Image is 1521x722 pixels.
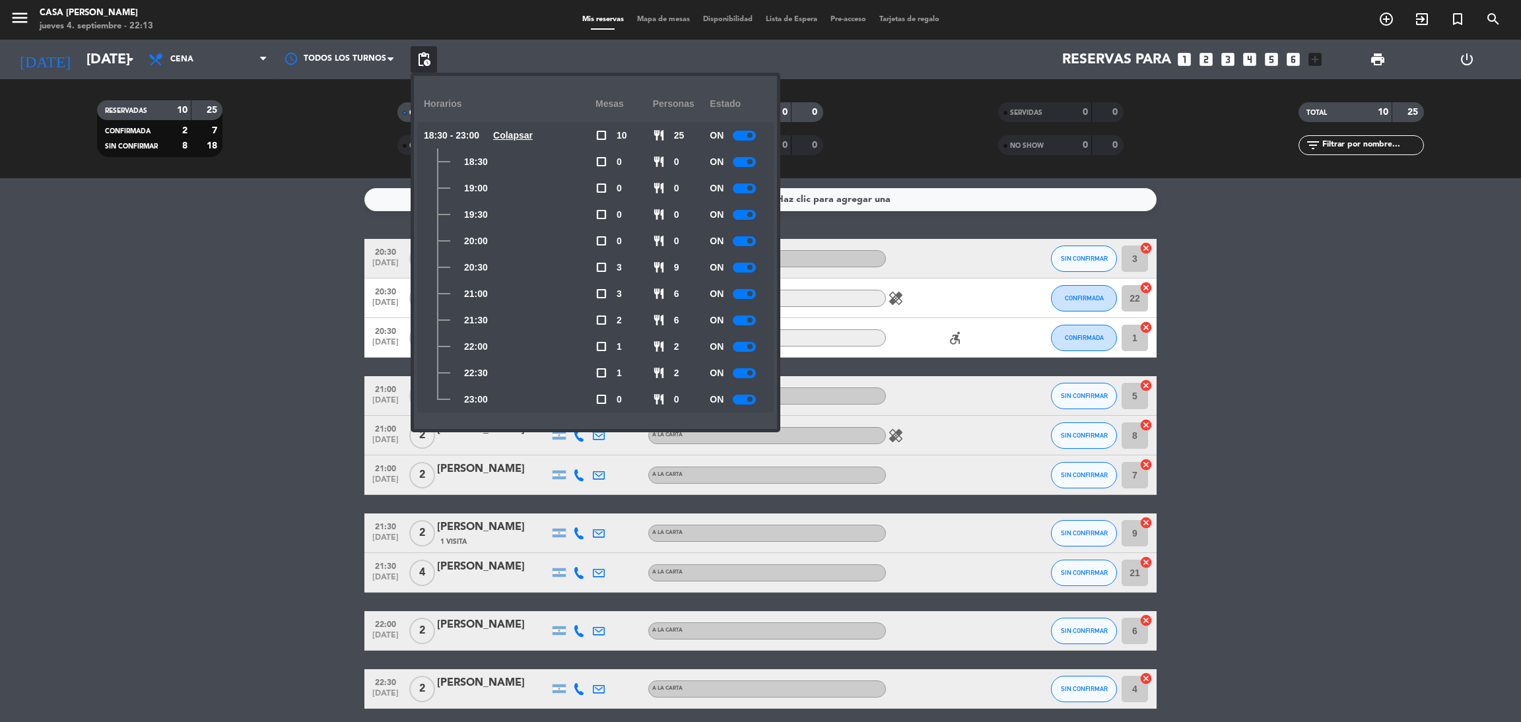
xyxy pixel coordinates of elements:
span: 2 [617,313,622,328]
button: SIN CONFIRMAR [1051,383,1117,409]
i: [DATE] [10,45,80,74]
span: 25 [674,128,685,143]
span: SIN CONFIRMAR [1061,685,1108,692]
span: 1 Visita [440,537,467,547]
span: [DATE] [369,436,402,451]
span: RESERVADAS [105,108,147,114]
strong: 10 [1378,108,1388,117]
span: SIN CONFIRMAR [105,143,158,150]
span: 20:30 [464,260,488,275]
span: 19:30 [464,207,488,222]
span: A LA CARTA [652,432,683,438]
button: CONFIRMADA [1051,325,1117,351]
span: 0 [674,154,679,170]
i: cancel [1139,379,1153,392]
span: restaurant [653,341,665,352]
span: SIN CONFIRMAR [1061,569,1108,576]
span: 9 [674,260,679,275]
span: ON [710,128,724,143]
span: 2 [409,383,435,409]
div: Horarios [424,86,595,122]
span: ON [710,234,724,249]
span: Reservas para [1062,51,1171,68]
span: restaurant [653,288,665,300]
span: restaurant [653,209,665,220]
div: [PERSON_NAME] [437,674,549,692]
span: ON [710,181,724,196]
span: [DATE] [369,533,402,548]
span: restaurant [653,393,665,405]
span: 21:00 [369,381,402,396]
span: [DATE] [369,396,402,411]
div: LOG OUT [1422,40,1511,79]
i: looks_one [1176,51,1193,68]
span: 22:30 [369,674,402,689]
span: [DATE] [369,631,402,646]
i: cancel [1139,458,1153,471]
i: exit_to_app [1414,11,1430,27]
span: 20:30 [369,323,402,338]
strong: 2 [182,126,187,135]
span: 2 [409,676,435,702]
span: ON [710,260,724,275]
div: personas [653,86,710,122]
i: accessible_forward [947,330,963,346]
strong: 0 [812,141,820,150]
strong: 0 [782,141,788,150]
span: A LA CARTA [652,472,683,477]
span: ON [710,286,724,302]
strong: 25 [1407,108,1421,117]
strong: 25 [207,106,220,115]
span: SIN CONFIRMAR [1061,392,1108,399]
span: check_box_outline_blank [595,261,607,273]
div: jueves 4. septiembre - 22:13 [40,20,153,33]
button: SIN CONFIRMAR [1051,676,1117,702]
u: Colapsar [493,130,533,141]
span: [DATE] [369,259,402,274]
span: 21:00 [369,460,402,475]
span: ON [710,313,724,328]
span: A LA CARTA [652,628,683,633]
span: Cena [170,55,193,64]
span: check_box_outline_blank [595,129,607,141]
i: cancel [1139,418,1153,432]
span: SERVIDAS [1010,110,1042,116]
span: check_box_outline_blank [595,209,607,220]
span: check_box_outline_blank [595,288,607,300]
i: menu [10,8,30,28]
span: 2 [409,520,435,546]
strong: 7 [212,126,220,135]
i: cancel [1139,614,1153,627]
input: Filtrar por nombre... [1321,138,1423,152]
span: 19:00 [464,181,488,196]
i: search [1485,11,1501,27]
span: 0 [617,181,622,196]
span: 21:30 [369,518,402,533]
span: 22:00 [369,616,402,631]
span: check_box_outline_blank [595,341,607,352]
button: SIN CONFIRMAR [1051,618,1117,644]
span: 6 [674,286,679,302]
span: print [1370,51,1386,67]
span: check_box_outline_blank [595,393,607,405]
i: turned_in_not [1450,11,1466,27]
i: healing [888,290,904,306]
div: [PERSON_NAME] [437,616,549,634]
span: A LA CARTA [652,686,683,691]
span: 21:30 [464,313,488,328]
span: CONFIRMADA [1065,294,1104,302]
span: 22:00 [464,339,488,354]
i: cancel [1139,556,1153,569]
span: SIN CONFIRMAR [1061,529,1108,537]
span: NO SHOW [1010,143,1044,149]
span: 0 [617,392,622,407]
span: CONFIRMADA [105,128,151,135]
span: [DATE] [369,338,402,353]
div: [PERSON_NAME] [437,461,549,478]
span: check_box_outline_blank [595,156,607,168]
button: SIN CONFIRMAR [1051,462,1117,488]
span: 0 [674,234,679,249]
span: restaurant [653,235,665,247]
span: Disponibilidad [696,16,759,23]
button: CONFIRMADA [1051,285,1117,312]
